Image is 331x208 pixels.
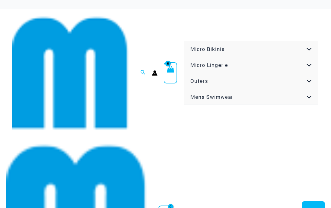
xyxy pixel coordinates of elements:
[190,45,225,52] span: Micro Bikinis
[184,73,318,89] a: OutersMenu ToggleMenu Toggle
[190,77,208,84] span: Outers
[190,61,228,68] span: Micro Lingerie
[184,57,318,73] a: Micro LingerieMenu ToggleMenu Toggle
[152,70,158,76] a: Account icon link
[164,62,177,83] a: View Shopping Cart, empty
[190,93,233,100] span: Mens Swimwear
[184,89,318,105] a: Mens SwimwearMenu ToggleMenu Toggle
[183,40,319,106] nav: Site Navigation
[140,69,146,77] a: Search icon link
[12,15,129,131] img: cropped mm emblem
[184,41,318,57] a: Micro BikinisMenu ToggleMenu Toggle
